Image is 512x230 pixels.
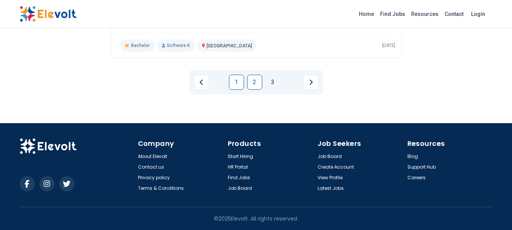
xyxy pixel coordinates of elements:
[228,175,250,181] a: Find Jobs
[247,75,262,90] a: Page 2
[303,75,318,90] a: Next page
[194,75,318,90] ul: Pagination
[138,138,223,149] h4: Company
[229,75,244,90] a: Page 1 is your current page
[228,164,248,170] a: HR Portal
[228,153,253,160] a: Start Hiring
[138,185,184,191] a: Terms & Conditions
[407,138,493,149] h4: Resources
[467,6,490,22] a: Login
[228,138,313,149] h4: Products
[20,6,77,22] img: Elevolt
[318,153,342,160] a: Job Board
[318,164,354,170] a: Create Account
[157,39,194,52] p: Software It
[407,153,418,160] a: Blog
[138,175,170,181] a: Privacy policy
[318,185,344,191] a: Latest Jobs
[194,75,209,90] a: Previous page
[214,215,298,222] p: © 2025 Elevolt. All rights reserved.
[265,75,280,90] a: Page 3
[382,42,395,49] p: [DATE]
[442,8,467,20] a: Contact
[20,138,77,154] img: Elevolt
[131,42,150,49] span: Bachelor
[318,175,343,181] a: View Profile
[138,153,167,160] a: About Elevolt
[318,138,403,149] h4: Job Seekers
[474,194,512,230] iframe: Chat Widget
[228,185,252,191] a: Job Board
[407,175,426,181] a: Careers
[207,43,252,49] span: [GEOGRAPHIC_DATA]
[408,8,442,20] a: Resources
[138,164,164,170] a: Contact us
[356,8,377,20] a: Home
[407,164,436,170] a: Support Hub
[377,8,408,20] a: Find Jobs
